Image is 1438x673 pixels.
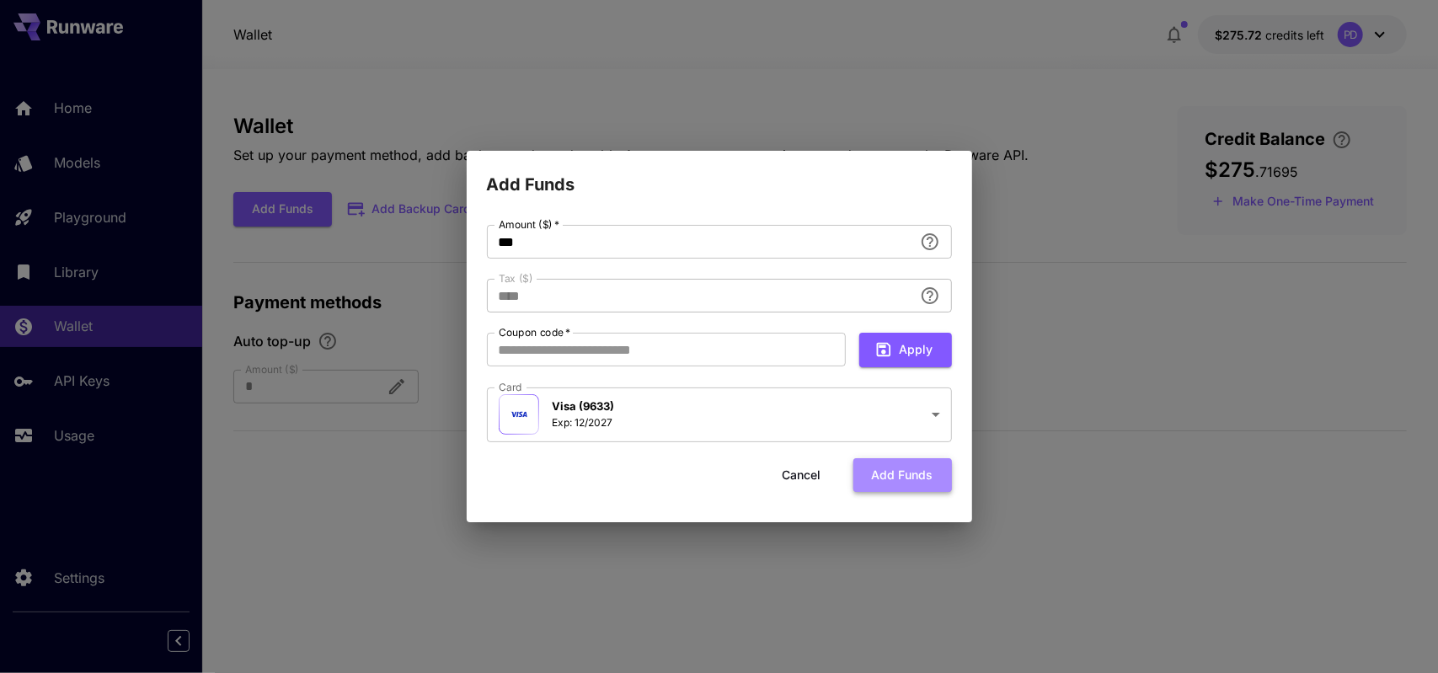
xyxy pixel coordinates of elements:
[499,380,522,394] label: Card
[553,415,615,430] p: Exp: 12/2027
[467,151,972,198] h2: Add Funds
[499,325,571,339] label: Coupon code
[853,458,952,493] button: Add funds
[553,398,615,415] p: Visa (9633)
[499,217,559,232] label: Amount ($)
[499,271,533,286] label: Tax ($)
[764,458,840,493] button: Cancel
[859,333,952,367] button: Apply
